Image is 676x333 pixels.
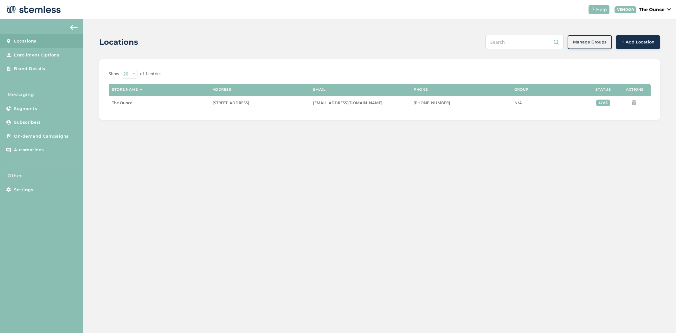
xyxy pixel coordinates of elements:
[639,6,665,13] p: The Ounce
[112,100,132,106] span: The Ounce
[213,88,231,92] label: Address
[109,71,119,77] label: Show
[140,71,161,77] label: of 1 entries
[667,8,671,11] img: icon_down-arrow-small-66adaf34.svg
[414,100,450,106] span: [PHONE_NUMBER]
[14,106,37,112] span: Segments
[514,100,584,106] label: N/A
[313,100,407,106] label: Theouncenoho@gmail.com
[112,88,138,92] label: Store name
[70,25,78,30] img: icon-arrow-back-accent-c549486e.svg
[619,84,651,96] th: Actions
[486,35,564,49] input: Search
[14,119,41,126] span: Subscribers
[14,66,45,72] span: Brand Details
[313,88,326,92] label: Email
[568,35,612,49] button: Manage Groups
[14,187,33,193] span: Settings
[14,38,36,44] span: Locations
[414,100,508,106] label: (747) 273-9573
[591,8,595,11] img: icon-help-white-03924b79.svg
[644,303,676,333] iframe: Chat Widget
[616,35,660,49] button: + Add Location
[213,100,249,106] span: [STREET_ADDRESS]
[414,88,428,92] label: Phone
[596,88,611,92] label: Status
[139,89,143,91] img: icon-sort-1e1d7615.svg
[615,6,636,13] div: VENDOR
[99,36,138,48] h2: Locations
[313,100,382,106] span: [EMAIL_ADDRESS][DOMAIN_NAME]
[14,52,59,58] span: Enrollment Options
[5,3,61,16] img: logo-dark-0685b13c.svg
[14,133,69,140] span: On-demand Campaigns
[213,100,307,106] label: 11032 Magnolia Boulevard
[514,88,529,92] label: Group
[14,147,44,153] span: Automations
[622,39,654,45] span: + Add Location
[573,39,607,45] span: Manage Groups
[596,100,610,106] div: live
[112,100,206,106] label: The Ounce
[596,6,607,13] span: Help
